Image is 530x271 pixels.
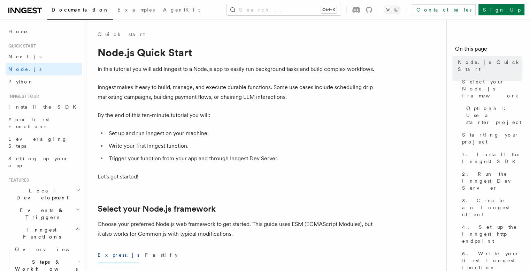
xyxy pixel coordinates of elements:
span: AgentKit [163,7,200,13]
span: 5. Write your first Inngest function [462,250,522,271]
a: Home [6,25,82,38]
button: Inngest Functions [6,224,82,243]
li: Write your first Inngest function. [107,141,376,151]
span: Optional: Use a starter project [466,105,522,126]
li: Trigger your function from your app and through Inngest Dev Server. [107,154,376,163]
p: Choose your preferred Node.js web framework to get started. This guide uses ESM (ECMAScript Modul... [98,219,376,239]
span: 1. Install the Inngest SDK [462,151,522,165]
a: Documentation [47,2,113,20]
p: By the end of this ten-minute tutorial you will: [98,110,376,120]
button: Toggle dark mode [384,6,400,14]
a: 2. Run the Inngest Dev Server [459,168,522,194]
a: Examples [113,2,159,19]
a: Node.js [6,63,82,75]
span: Next.js [8,54,41,59]
span: 3. Create an Inngest client [462,197,522,218]
a: Contact sales [412,4,476,15]
a: Overview [12,243,82,256]
span: Leveraging Steps [8,136,67,149]
span: 4. Set up the Inngest http endpoint [462,224,522,244]
a: Next.js [6,50,82,63]
span: Local Development [6,187,76,201]
button: Local Development [6,184,82,204]
a: 1. Install the Inngest SDK [459,148,522,168]
kbd: Ctrl+K [321,6,337,13]
a: Install the SDK [6,101,82,113]
li: Set up and run Inngest on your machine. [107,129,376,138]
span: Setting up your app [8,156,68,168]
span: Features [6,177,29,183]
p: In this tutorial you will add Inngest to a Node.js app to easily run background tasks and build c... [98,64,376,74]
span: Install the SDK [8,104,80,110]
span: Events & Triggers [6,207,76,221]
span: Node.js [8,66,41,72]
span: Node.js Quick Start [458,59,522,73]
a: Python [6,75,82,88]
span: Starting your project [462,131,522,145]
p: Let's get started! [98,172,376,182]
span: Inngest Functions [6,226,75,240]
a: Your first Functions [6,113,82,133]
span: Your first Functions [8,117,50,129]
a: Node.js Quick Start [455,56,522,75]
a: AgentKit [159,2,204,19]
span: Overview [15,247,87,252]
button: Search...Ctrl+K [226,4,341,15]
span: Python [8,79,34,85]
span: Inngest tour [6,94,39,99]
span: Select your Node.js framework [462,78,522,99]
h1: Node.js Quick Start [98,46,376,59]
a: Starting your project [459,129,522,148]
a: Select your Node.js framework [459,75,522,102]
p: Inngest makes it easy to build, manage, and execute durable functions. Some use cases include sch... [98,82,376,102]
span: 2. Run the Inngest Dev Server [462,170,522,191]
a: Select your Node.js framework [98,204,216,214]
a: Setting up your app [6,152,82,172]
a: Sign Up [478,4,524,15]
h4: On this page [455,45,522,56]
span: Documentation [52,7,109,13]
button: Fastify [145,247,178,263]
a: Quick start [98,31,145,38]
a: 4. Set up the Inngest http endpoint [459,221,522,247]
a: 3. Create an Inngest client [459,194,522,221]
span: Examples [117,7,155,13]
span: Quick start [6,43,36,49]
a: Optional: Use a starter project [463,102,522,129]
a: Leveraging Steps [6,133,82,152]
button: Express.js [98,247,139,263]
span: Home [8,28,28,35]
button: Events & Triggers [6,204,82,224]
